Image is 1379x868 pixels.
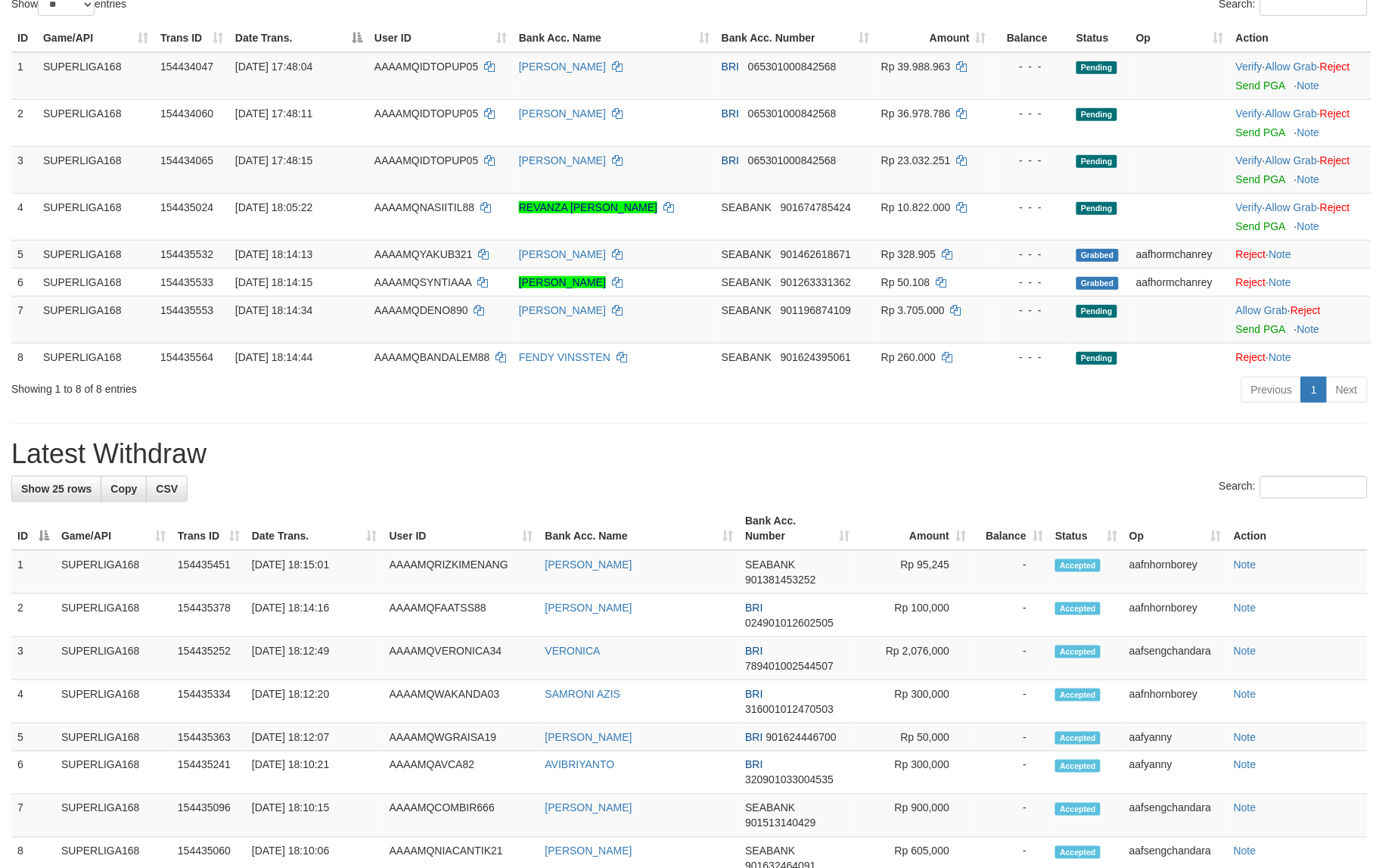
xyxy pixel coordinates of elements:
[11,193,37,240] td: 4
[545,845,632,857] a: [PERSON_NAME]
[1230,343,1371,371] td: ·
[745,558,795,571] span: SEABANK
[519,107,606,120] a: [PERSON_NAME]
[748,61,837,73] span: Copy 065301000842568 to clipboard
[881,351,936,363] span: Rp 260.000
[11,268,37,296] td: 6
[745,703,834,715] span: Copy 316001012470503 to clipboard
[722,276,772,288] span: SEABANK
[160,107,213,120] span: 154434060
[745,617,834,629] span: Copy 024901012602505 to clipboard
[1236,79,1285,92] a: Send PGA
[146,476,188,502] a: CSV
[1236,248,1266,260] a: Reject
[55,637,172,680] td: SUPERLIGA168
[1266,107,1317,120] a: Allow Grab
[101,476,147,502] a: Copy
[972,594,1049,637] td: -
[235,276,312,288] span: [DATE] 18:14:15
[722,351,772,363] span: SEABANK
[1266,154,1317,166] a: Allow Grab
[999,200,1064,215] div: - - -
[781,276,851,288] span: Copy 901263331362 to clipboard
[1123,594,1228,637] td: aafnhornborey
[856,795,972,838] td: Rp 900,000
[37,146,154,193] td: SUPERLIGA168
[881,154,951,166] span: Rp 23.032.251
[972,550,1049,594] td: -
[1234,602,1256,614] a: Note
[745,602,762,614] span: BRI
[1219,476,1368,499] label: Search:
[11,375,564,397] div: Showing 1 to 8 of 8 entries
[999,350,1064,365] div: - - -
[160,61,213,73] span: 154434047
[1055,803,1101,816] span: Accepted
[37,52,154,100] td: SUPERLIGA168
[1230,146,1371,193] td: · ·
[972,795,1049,838] td: -
[246,723,384,751] td: [DATE] 18:12:07
[1266,201,1320,213] span: ·
[1236,323,1285,335] a: Send PGA
[11,296,37,343] td: 7
[172,751,246,795] td: 154435241
[1260,476,1368,499] input: Search:
[781,201,851,213] span: Copy 901674785424 to clipboard
[745,759,762,771] span: BRI
[716,24,875,52] th: Bank Acc. Number: activate to sort column ascending
[374,201,474,213] span: AAAAMQNASIITIL88
[856,507,972,550] th: Amount: activate to sort column ascending
[1241,377,1302,403] a: Previous
[246,680,384,723] td: [DATE] 18:12:20
[1230,296,1371,343] td: ·
[1236,126,1285,138] a: Send PGA
[999,59,1064,74] div: - - -
[545,731,632,743] a: [PERSON_NAME]
[1230,52,1371,100] td: · ·
[1123,680,1228,723] td: aafnhornborey
[856,680,972,723] td: Rp 300,000
[1266,107,1320,120] span: ·
[172,723,246,751] td: 154435363
[722,61,739,73] span: BRI
[1236,276,1266,288] a: Reject
[1076,108,1117,121] span: Pending
[545,759,615,771] a: AVIBRIYANTO
[722,248,772,260] span: SEABANK
[1236,220,1285,232] a: Send PGA
[235,201,312,213] span: [DATE] 18:05:22
[545,645,601,657] a: VERONICA
[856,594,972,637] td: Rp 100,000
[11,146,37,193] td: 3
[745,731,762,743] span: BRI
[384,751,539,795] td: AAAAMQAVCA82
[37,240,154,268] td: SUPERLIGA168
[160,201,213,213] span: 154435024
[37,24,154,52] th: Game/API: activate to sort column ascending
[1055,846,1101,859] span: Accepted
[37,268,154,296] td: SUPERLIGA168
[1123,751,1228,795] td: aafyanny
[1234,802,1256,814] a: Note
[1049,507,1123,550] th: Status: activate to sort column ascending
[748,107,837,120] span: Copy 065301000842568 to clipboard
[748,154,837,166] span: Copy 065301000842568 to clipboard
[1266,61,1317,73] a: Allow Grab
[856,751,972,795] td: Rp 300,000
[246,751,384,795] td: [DATE] 18:10:21
[384,550,539,594] td: AAAAMQRIZKIMENANG
[539,507,740,550] th: Bank Acc. Name: activate to sort column ascending
[1236,304,1290,316] span: ·
[519,276,606,288] a: [PERSON_NAME]
[37,296,154,343] td: SUPERLIGA168
[172,550,246,594] td: 154435451
[11,343,37,371] td: 8
[229,24,368,52] th: Date Trans.: activate to sort column descending
[1236,107,1263,120] a: Verify
[1320,61,1350,73] a: Reject
[545,558,632,571] a: [PERSON_NAME]
[37,193,154,240] td: SUPERLIGA168
[1236,154,1263,166] a: Verify
[745,688,762,700] span: BRI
